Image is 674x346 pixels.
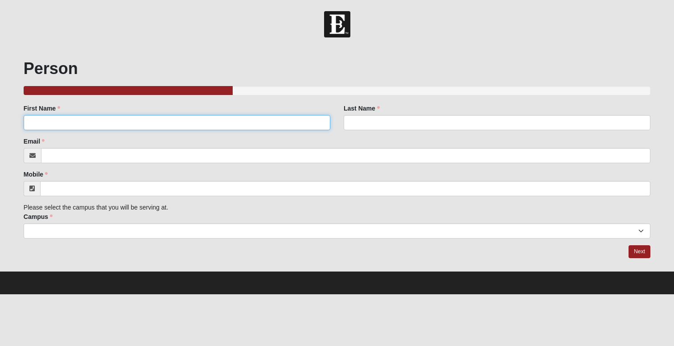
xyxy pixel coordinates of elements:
[24,104,60,113] label: First Name
[24,137,45,146] label: Email
[629,245,650,258] a: Next
[324,11,350,37] img: Church of Eleven22 Logo
[24,212,53,221] label: Campus
[24,170,48,179] label: Mobile
[24,104,650,239] div: Please select the campus that you will be serving at.
[344,104,380,113] label: Last Name
[24,59,650,78] h1: Person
